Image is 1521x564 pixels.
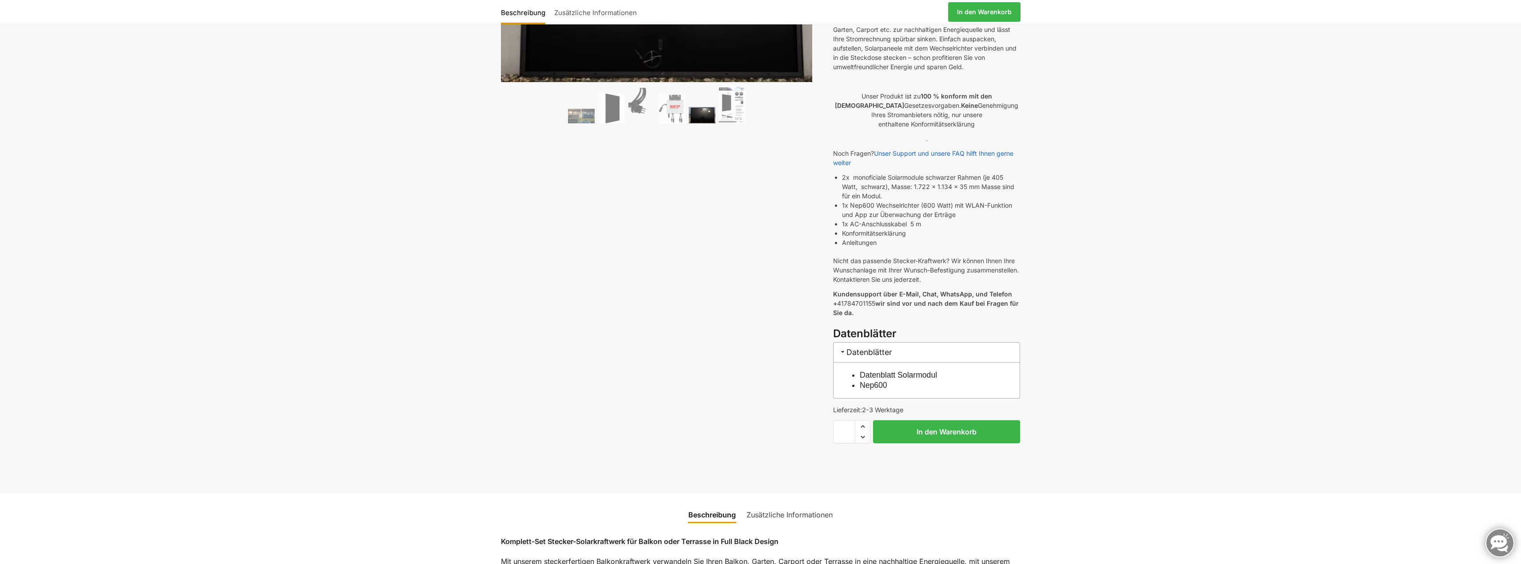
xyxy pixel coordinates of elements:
li: Anleitungen [842,238,1020,247]
h3: Datenblätter [833,342,1020,362]
button: In den Warenkorb [873,420,1020,443]
li: Konformitätserklärung [842,229,1020,238]
a: Nep600 [860,381,887,390]
img: Anschlusskabel-3meter_schweizer-stecker [628,88,655,123]
iframe: Sicherer Rahmen für schnelle Bezahlvorgänge [831,449,1022,473]
span: Lieferzeit: [833,406,903,414]
a: Zusätzliche Informationen [741,504,838,525]
p: Unser steckerfertiges Balkonkraftwerk macht Ihren Balkon, Garten, Carport etc. zur nachhaltigen E... [833,16,1020,71]
li: 1x Nep600 Wechselrichter (600 Watt) mit WLAN-Funktion und App zur Überwachung der Erträge [842,201,1020,219]
img: Balkonkraftwerk 600/810 Watt Fullblack – Bild 5 [689,107,715,124]
p: 41784701155 [833,289,1020,317]
h3: Datenblätter [833,326,1020,342]
a: Beschreibung [501,1,550,23]
strong: Keine [961,102,978,109]
strong: Komplett-Set Stecker-Solarkraftwerk für Balkon oder Terrasse in Full Black Design [501,537,778,546]
span: 2-3 Werktage [862,406,903,414]
li: 2x monoficiale Solarmodule schwarzer Rahmen (je 405 Watt, schwarz), Masse: 1.722 x 1.134 x 35 mm ... [842,173,1020,201]
a: Beschreibung [683,504,741,525]
a: Datenblatt Solarmodul [860,371,937,379]
a: Zusätzliche Informationen [550,1,641,23]
p: . [833,134,1020,143]
img: 2 Balkonkraftwerke [568,109,595,123]
li: 1x AC-Anschlusskabel 5 m [842,219,1020,229]
img: Balkonkraftwerk 600/810 Watt Fullblack – Bild 6 [719,86,746,123]
p: Nicht das passende Stecker-Kraftwerk? Wir können Ihnen Ihre Wunschanlage mit Ihrer Wunsch-Befesti... [833,256,1020,284]
strong: Kundensupport über E-Mail, Chat, WhatsApp, und Telefon + [833,290,1012,307]
img: TommaTech Vorderseite [598,93,625,124]
p: Unser Produkt ist zu Gesetzesvorgaben. Genehmigung Ihres Stromanbieters nötig, nur unsere enthalt... [833,91,1020,129]
p: Noch Fragen? [833,149,1020,167]
input: Produktmenge [833,420,855,443]
img: NEP 800 Drosselbar auf 600 Watt [659,94,685,124]
a: In den Warenkorb [948,2,1021,22]
strong: wir sind vor und nach dem Kauf bei Fragen für Sie da. [833,300,1019,316]
a: Unser Support und unsere FAQ hilft Ihnen gerne weiter [833,150,1013,166]
span: Reduce quantity [855,431,870,443]
span: Increase quantity [855,421,870,432]
strong: 100 % konform mit den [DEMOGRAPHIC_DATA] [835,92,992,109]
